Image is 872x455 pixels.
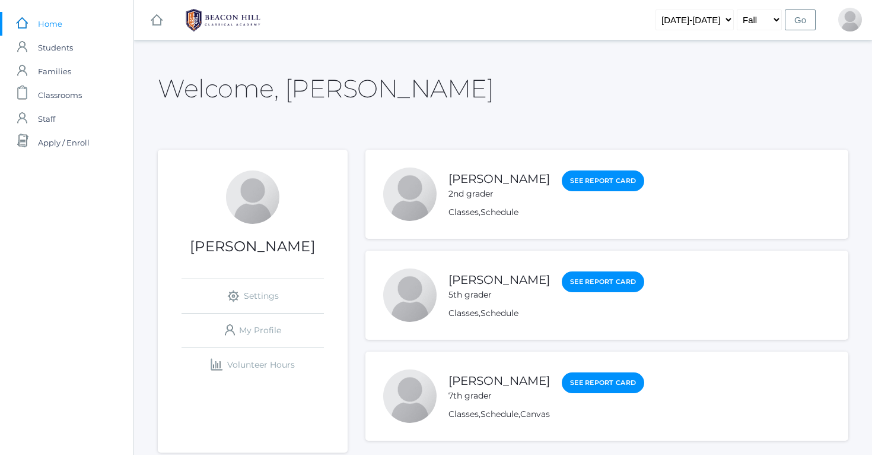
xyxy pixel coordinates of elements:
[562,170,644,191] a: See Report Card
[158,75,494,102] h2: Welcome, [PERSON_NAME]
[448,308,479,318] a: Classes
[38,12,62,36] span: Home
[448,409,479,419] a: Classes
[448,408,644,421] div: , ,
[838,8,862,31] div: Nicole Henry
[383,369,437,423] div: Judah Henry
[480,207,518,217] a: Schedule
[182,314,324,347] a: My Profile
[38,131,90,154] span: Apply / Enroll
[38,36,73,59] span: Students
[480,409,518,419] a: Schedule
[520,409,550,419] a: Canvas
[448,374,550,388] a: [PERSON_NAME]
[182,348,324,382] a: Volunteer Hours
[38,59,71,83] span: Families
[562,271,644,292] a: See Report Card
[38,83,82,107] span: Classrooms
[383,168,437,221] div: Kaila Henry
[562,372,644,393] a: See Report Card
[448,206,644,219] div: ,
[182,279,324,313] a: Settings
[448,289,550,301] div: 5th grader
[448,273,550,287] a: [PERSON_NAME]
[226,170,279,224] div: Nicole Henry
[158,239,348,254] h1: [PERSON_NAME]
[480,308,518,318] a: Schedule
[448,207,479,217] a: Classes
[448,307,644,320] div: ,
[38,107,55,131] span: Staff
[448,188,550,200] div: 2nd grader
[383,268,437,322] div: Eli Henry
[448,390,550,402] div: 7th grader
[448,172,550,186] a: [PERSON_NAME]
[179,5,268,35] img: BHCALogos-05-308ed15e86a5a0abce9b8dd61676a3503ac9727e845dece92d48e8588c001991.png
[785,10,816,30] input: Go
